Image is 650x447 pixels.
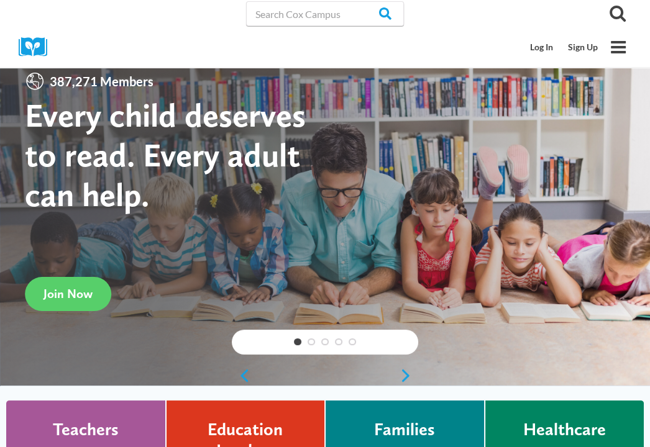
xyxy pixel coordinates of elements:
[232,368,250,383] a: previous
[523,35,561,59] a: Log In
[335,338,342,346] a: 4
[374,419,435,440] h4: Families
[43,286,93,301] span: Join Now
[45,71,158,91] span: 387,271 Members
[321,338,329,346] a: 3
[605,34,631,60] button: Open menu
[308,338,315,346] a: 2
[294,338,301,346] a: 1
[25,277,111,311] a: Join Now
[523,35,605,59] nav: Secondary Mobile Navigation
[349,338,356,346] a: 5
[232,363,418,388] div: content slider buttons
[561,35,605,59] a: Sign Up
[246,1,404,26] input: Search Cox Campus
[400,368,418,383] a: next
[25,95,306,214] strong: Every child deserves to read. Every adult can help.
[523,419,606,440] h4: Healthcare
[53,419,119,440] h4: Teachers
[19,37,56,56] img: Cox Campus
